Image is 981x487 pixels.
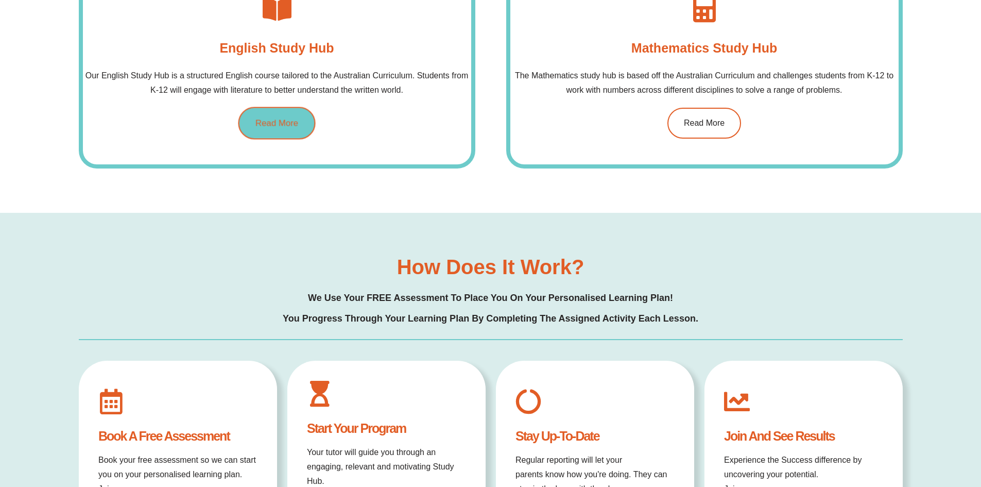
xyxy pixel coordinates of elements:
span: Read More [684,119,725,127]
span: Read More [255,119,298,128]
h4: Mathematics Study Hub [631,38,777,58]
h4: English Study Hub​ [219,38,334,58]
h2: How does it work? [397,257,584,277]
h4: Join and See results [724,430,883,443]
a: Read More [667,108,741,139]
div: 채팅 위젯 [804,371,981,487]
p: Our English Study Hub is a structured English course tailored to the Australian Curriculum. Stude... [83,69,471,97]
p: The Mathematics study hub is based off the Australian Curriculum and challenges students from K-1... [510,69,899,97]
iframe: Chat Widget [804,371,981,487]
h4: Stay up-to-date [515,430,674,443]
h2: We use your FREE assessment to place you on your personalised learning plan! You progress through... [283,288,698,329]
h4: Start your program [307,422,466,435]
a: Read More [238,107,315,140]
h4: Book a free assessment [98,430,257,443]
